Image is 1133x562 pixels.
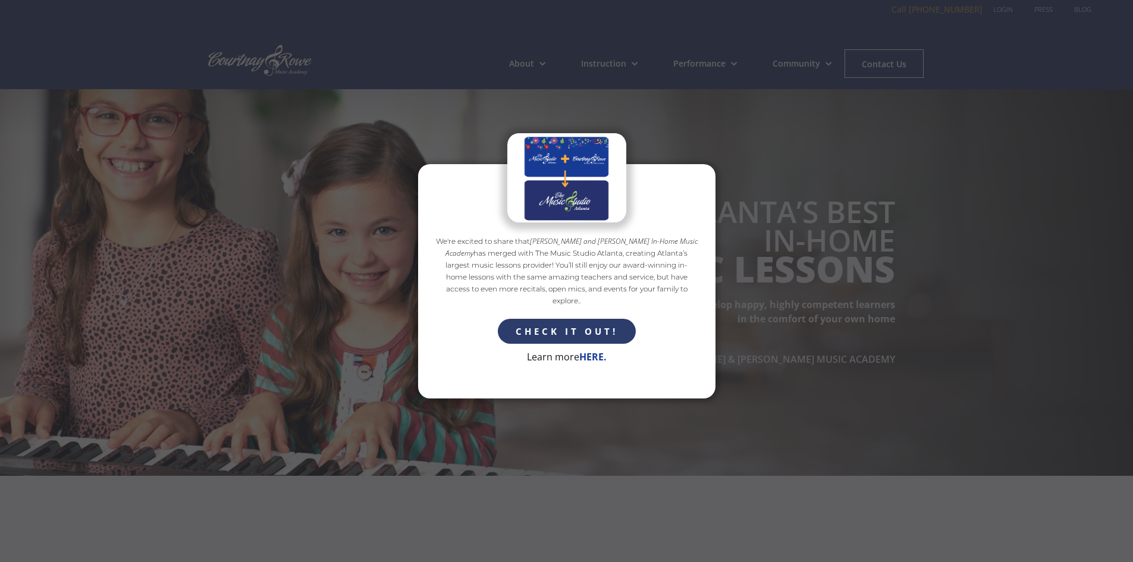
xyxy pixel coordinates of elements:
[527,350,607,364] p: Learn more
[445,236,698,258] em: [PERSON_NAME] and [PERSON_NAME] In-Home Music Academy
[498,319,636,344] a: CHECK IT OUT!
[436,236,698,307] p: We're excited to share that has merged with The Music Studio Atlanta, creating Atlanta’s largest ...
[579,350,607,363] a: HERE.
